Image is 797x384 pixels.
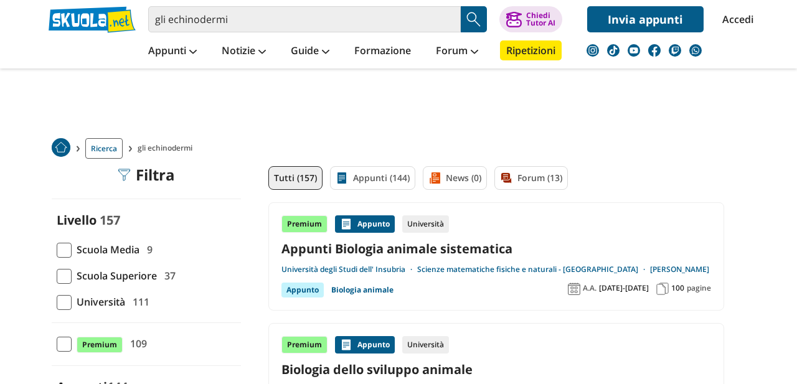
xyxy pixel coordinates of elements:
div: Università [402,215,449,233]
a: Home [52,138,70,159]
span: Scuola Superiore [72,268,157,284]
span: 111 [128,294,149,310]
a: Accedi [722,6,748,32]
input: Cerca appunti, riassunti o versioni [148,6,461,32]
div: Università [402,336,449,354]
a: Ripetizioni [500,40,562,60]
a: Scienze matematiche fisiche e naturali - [GEOGRAPHIC_DATA] [417,265,650,274]
a: Appunti (144) [330,166,415,190]
span: Scuola Media [72,241,139,258]
img: Forum filtro contenuto [500,172,512,184]
div: Chiedi Tutor AI [526,12,555,27]
img: tiktok [607,44,620,57]
div: Premium [281,215,328,233]
span: 100 [671,283,684,293]
div: Appunto [281,283,324,297]
div: Premium [281,336,328,354]
a: Biologia dello sviluppo animale [281,361,711,378]
span: pagine [687,283,711,293]
span: 157 [100,212,120,228]
img: Cerca appunti, riassunti o versioni [465,10,483,29]
img: WhatsApp [689,44,702,57]
a: Guide [288,40,332,63]
div: Filtra [118,166,175,184]
img: Home [52,138,70,157]
a: Notizie [219,40,269,63]
img: instagram [587,44,599,57]
a: Formazione [351,40,414,63]
img: Filtra filtri mobile [118,169,131,181]
img: facebook [648,44,661,57]
span: 9 [142,241,153,258]
button: Search Button [461,6,487,32]
label: Livello [57,212,97,228]
img: twitch [669,44,681,57]
button: ChiediTutor AI [499,6,562,32]
img: Appunti contenuto [340,339,352,351]
span: [DATE]-[DATE] [599,283,649,293]
span: 37 [159,268,176,284]
a: Appunti Biologia animale sistematica [281,240,711,257]
img: Anno accademico [568,283,580,295]
span: Premium [77,337,123,353]
div: Appunto [335,215,395,233]
a: Forum [433,40,481,63]
img: Appunti contenuto [340,218,352,230]
a: Invia appunti [587,6,704,32]
a: Appunti [145,40,200,63]
a: Ricerca [85,138,123,159]
img: Appunti filtro contenuto [336,172,348,184]
a: Tutti (157) [268,166,323,190]
span: A.A. [583,283,597,293]
img: youtube [628,44,640,57]
a: [PERSON_NAME] [650,265,709,274]
span: Università [72,294,125,310]
a: Università degli Studi dell' Insubria [281,265,417,274]
a: Biologia animale [331,283,394,297]
a: Forum (13) [494,166,568,190]
div: Appunto [335,336,395,354]
span: 109 [125,335,147,352]
img: Pagine [656,283,669,295]
span: gli echinodermi [138,138,197,159]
